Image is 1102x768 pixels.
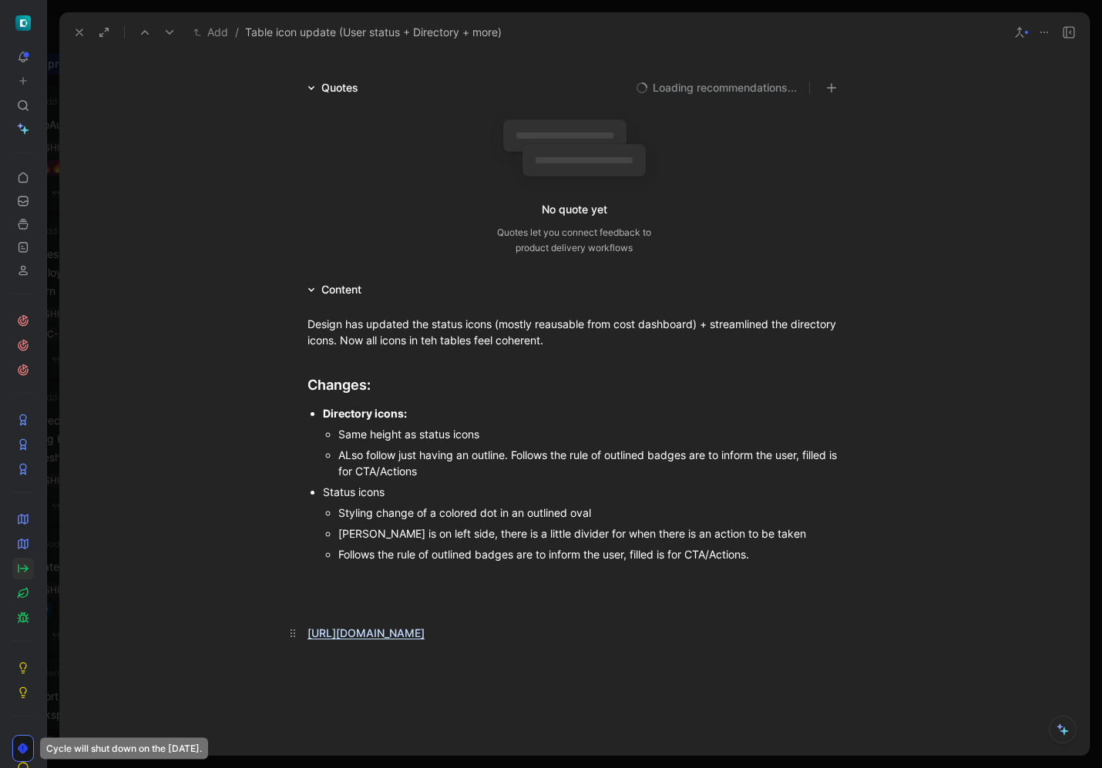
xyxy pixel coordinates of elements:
[338,426,841,442] div: Same height as status icons
[235,23,239,42] span: /
[323,407,407,420] strong: Directory icons:
[15,15,31,31] img: ShiftControl
[40,738,208,760] div: Cycle will shut down on the [DATE].
[301,79,365,97] div: Quotes
[323,484,841,500] div: Status icons
[12,12,34,34] button: ShiftControl
[245,23,502,42] span: Table icon update (User status + Directory + more)
[636,79,797,97] button: Loading recommendations...
[301,280,368,299] div: Content
[338,525,841,542] div: [PERSON_NAME] is on left side, there is a little divider for when there is an action to be taken
[321,280,361,299] div: Content
[190,23,232,42] button: Add
[542,200,607,219] div: No quote yet
[338,505,841,521] div: Styling change of a colored dot in an outlined oval
[497,225,651,256] div: Quotes let you connect feedback to product delivery workflows
[307,316,841,348] div: Design has updated the status icons (mostly reausable from cost dashboard) + streamlined the dire...
[338,447,841,479] div: ALso follow just having an outline. Follows the rule of outlined badges are to inform the user, f...
[307,374,841,395] div: Changes:
[307,626,425,639] a: [URL][DOMAIN_NAME]
[338,546,841,562] div: Follows the rule of outlined badges are to inform the user, filled is for CTA/Actions.
[321,79,358,97] div: Quotes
